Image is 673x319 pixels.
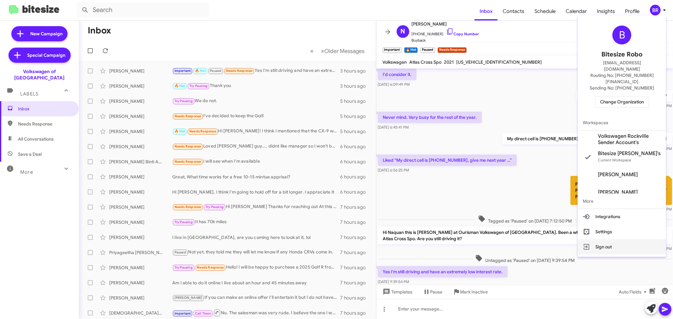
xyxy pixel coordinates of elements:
[598,158,631,162] span: Current Workspace
[578,194,666,209] span: More
[598,189,638,195] span: [PERSON_NAME]
[585,72,658,85] span: Routing No: [PHONE_NUMBER][FINANCIAL_ID]
[578,239,666,254] button: Sign out
[585,60,658,72] span: [EMAIL_ADDRESS][DOMAIN_NAME]
[601,49,642,60] span: Bitesize Robo
[595,96,649,107] button: Change Organization
[598,150,661,157] span: Bitesize [PERSON_NAME]'s
[578,209,666,224] button: Integrations
[598,133,661,146] span: Volkswagen Rockville Sender Account's
[612,26,631,44] div: B
[600,96,644,107] span: Change Organization
[598,171,638,178] span: [PERSON_NAME]
[590,85,654,91] span: Sending No: [PHONE_NUMBER]
[578,115,666,130] span: Workspaces
[578,224,666,239] button: Settings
